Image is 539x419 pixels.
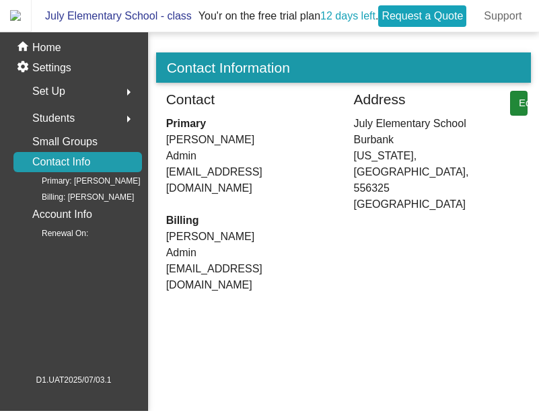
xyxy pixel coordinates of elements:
[32,5,192,27] span: July Elementary School - class
[32,132,98,151] p: Small Groups
[510,91,528,116] button: Edit
[473,5,532,27] a: Support
[166,132,334,148] span: [PERSON_NAME]
[354,116,490,132] span: July Elementary School
[120,111,137,127] mat-icon: arrow_right
[166,229,334,245] span: [PERSON_NAME]
[32,109,75,128] span: Students
[32,205,92,224] p: Account Info
[32,153,90,172] p: Contact Info
[354,196,490,213] span: [GEOGRAPHIC_DATA]
[166,91,215,108] h3: Contact
[32,60,71,76] p: Settings
[20,188,134,204] span: Billing: [PERSON_NAME]
[320,10,375,22] span: 12 days left
[166,245,334,261] span: Admin
[166,118,207,129] b: Primary
[378,5,466,27] a: Request a Quote
[20,225,88,241] span: Renewal On:
[20,172,141,188] span: Primary: [PERSON_NAME]
[163,59,525,76] h3: Contact Information
[354,91,406,108] h3: Address
[120,84,137,100] mat-icon: arrow_right
[166,215,199,226] b: Billing
[32,82,65,101] span: Set Up
[166,164,334,196] span: [EMAIL_ADDRESS][DOMAIN_NAME]
[354,132,490,196] span: Burbank [US_STATE], [GEOGRAPHIC_DATA], 556325
[16,60,32,76] mat-icon: settings
[192,2,474,30] span: You'r on the free trial plan .
[166,148,334,164] span: Admin
[32,40,61,56] p: Home
[16,40,32,56] mat-icon: home
[166,261,334,293] span: [EMAIL_ADDRESS][DOMAIN_NAME]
